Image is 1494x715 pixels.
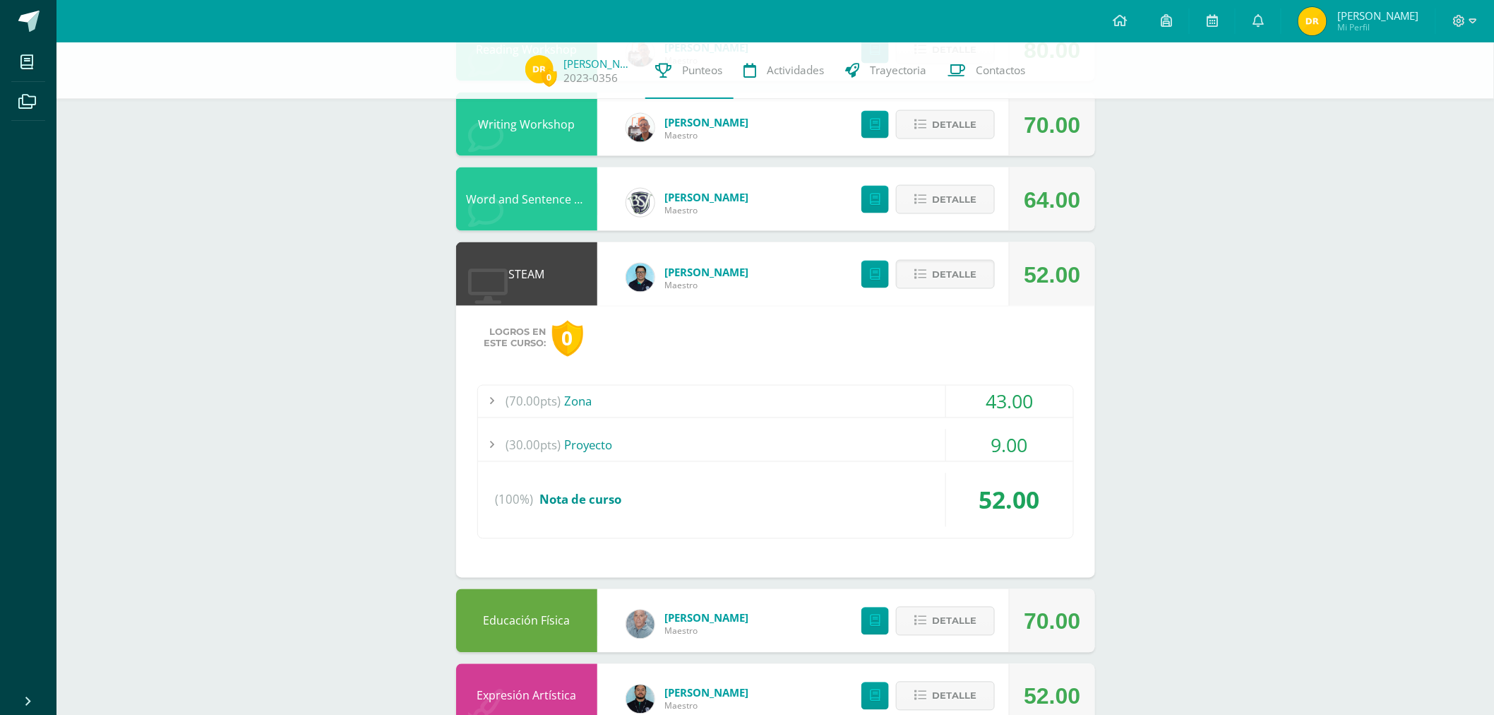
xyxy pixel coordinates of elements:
div: Proyecto [478,430,1073,461]
img: ffc3e0d43af858570293a07d54ed4dbe.png [1298,7,1327,35]
span: [PERSON_NAME] [1337,8,1418,23]
div: 52.00 [1024,243,1080,307]
span: Punteos [683,63,723,78]
a: [PERSON_NAME] [665,115,749,129]
a: [PERSON_NAME] [665,190,749,204]
a: [PERSON_NAME] [665,686,749,700]
a: Punteos [645,42,734,99]
span: Detalle [932,683,976,709]
span: Detalle [932,608,976,634]
div: Word and Sentence Study [456,167,597,231]
a: [PERSON_NAME] [665,611,749,625]
a: 2023-0356 [564,71,618,85]
span: Nota de curso [540,492,622,508]
img: 9d45b6fafb3e0c9761eab55bf4e32414.png [626,114,655,142]
span: Maestro [665,129,749,141]
span: Maestro [665,625,749,637]
div: 9.00 [946,430,1073,461]
a: [PERSON_NAME] [665,265,749,279]
img: fa03fa54efefe9aebc5e29dfc8df658e.png [626,264,655,292]
a: Trayectoria [835,42,938,99]
span: (30.00pts) [506,430,561,461]
a: Contactos [938,42,1036,99]
span: Trayectoria [871,63,927,78]
span: (70.00pts) [506,386,561,418]
img: 4256d6e89954888fb00e40decb141709.png [626,610,655,639]
div: Writing Workshop [456,93,597,156]
a: Actividades [734,42,835,99]
span: Maestro [665,279,749,291]
span: Contactos [976,63,1026,78]
div: Zona [478,386,1073,418]
div: STEAM [456,242,597,306]
div: 64.00 [1024,168,1080,232]
img: 9f25a704c7e525b5c9fe1d8c113699e7.png [626,685,655,714]
span: Maestro [665,700,749,712]
button: Detalle [896,607,995,636]
button: Detalle [896,260,995,289]
span: Detalle [932,187,976,213]
img: ffc3e0d43af858570293a07d54ed4dbe.png [525,55,554,83]
img: cf0f0e80ae19a2adee6cb261b32f5f36.png [626,189,655,217]
div: 52.00 [946,473,1073,527]
span: Logros en este curso: [484,327,546,350]
div: 43.00 [946,386,1073,418]
div: 70.00 [1024,590,1080,654]
span: 0 [542,69,557,86]
a: [PERSON_NAME] [564,57,635,71]
span: Maestro [665,204,749,216]
button: Detalle [896,185,995,214]
span: Detalle [932,261,976,288]
span: (100%) [496,473,534,527]
span: Mi Perfil [1337,21,1418,33]
button: Detalle [896,682,995,711]
span: Detalle [932,112,976,138]
div: 70.00 [1024,93,1080,157]
div: Educación Física [456,589,597,653]
div: 0 [552,321,583,357]
span: Actividades [767,63,825,78]
button: Detalle [896,110,995,139]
